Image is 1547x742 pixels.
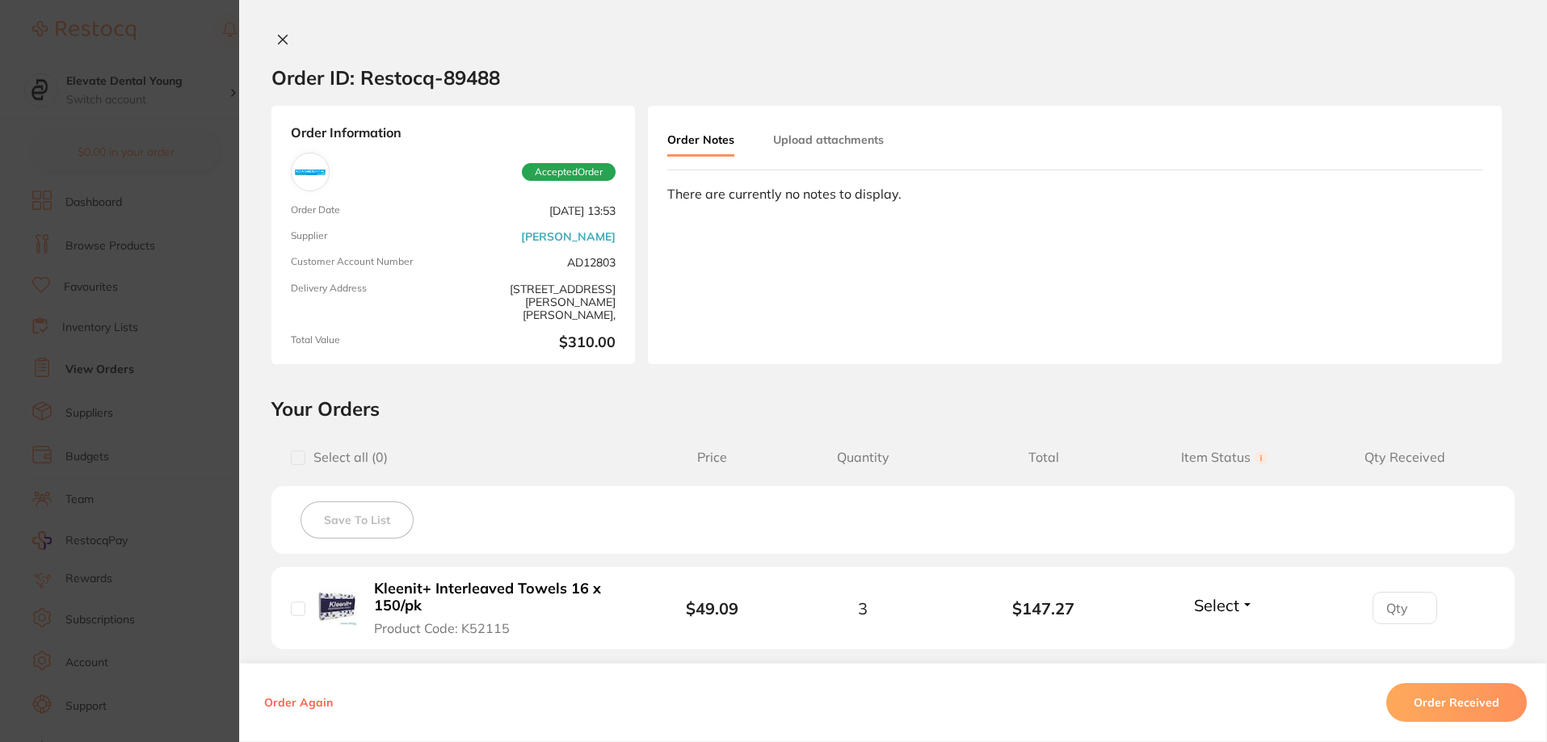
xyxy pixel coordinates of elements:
span: Item Status [1134,450,1315,465]
span: Delivery Address [291,283,447,321]
span: Price [652,450,772,465]
b: $49.09 [686,598,738,618]
b: $147.27 [953,599,1134,618]
span: Order Date [291,204,447,217]
b: $310.00 [460,334,616,351]
button: Order Notes [667,125,734,157]
span: Supplier [291,230,447,243]
button: Order Again [259,695,338,710]
h2: Order ID: Restocq- 89488 [271,65,500,90]
span: 3 [858,599,868,618]
button: Order Received [1386,683,1527,722]
h2: Your Orders [271,396,1515,421]
input: Qty [1373,592,1437,624]
span: Select all ( 0 ) [305,450,388,465]
b: Kleenit+ Interleaved Towels 16 x 150/pk [374,581,624,614]
span: AD12803 [460,256,616,269]
span: Product Code: K52115 [374,621,510,635]
span: Total Value [291,334,447,351]
span: Select [1194,595,1239,615]
span: Customer Account Number [291,256,447,269]
img: Kleenit+ Interleaved Towels 16 x 150/pk [317,587,357,627]
span: [STREET_ADDRESS][PERSON_NAME][PERSON_NAME], [460,283,616,321]
span: Total [953,450,1134,465]
strong: Order Information [291,125,616,140]
button: Select [1189,595,1259,615]
img: Adam Dental [295,157,326,187]
span: [DATE] 13:53 [460,204,616,217]
button: Kleenit+ Interleaved Towels 16 x 150/pk Product Code: K52115 [369,580,628,636]
span: Qty Received [1314,450,1495,465]
span: Quantity [772,450,953,465]
div: There are currently no notes to display. [667,187,1482,201]
a: [PERSON_NAME] [521,230,616,243]
button: Save To List [301,501,414,539]
span: Accepted Order [522,163,616,181]
button: Upload attachments [773,125,884,154]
